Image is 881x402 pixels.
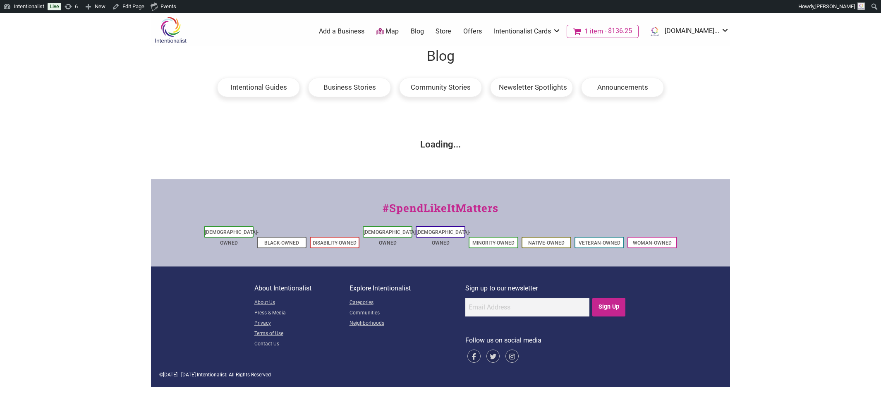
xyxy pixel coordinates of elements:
h1: Blog [168,46,713,66]
div: Loading... [159,109,722,179]
div: Newsletter Spotlights [490,78,573,98]
a: Black-Owned [264,240,299,246]
input: Email Address [465,298,589,316]
a: [DOMAIN_NAME]... [645,24,729,39]
a: Map [376,27,399,36]
a: Live [48,3,61,10]
span: Intentionalist [197,372,226,378]
a: Communities [350,308,465,319]
a: Veteran-Owned [579,240,620,246]
a: Press & Media [254,308,350,319]
div: Announcements [581,78,664,98]
a: Offers [463,27,482,36]
img: Intentionalist [151,17,190,43]
p: Sign up to our newsletter [465,283,627,294]
div: © | All Rights Reserved [159,371,722,378]
a: Terms of Use [254,329,350,339]
div: #SpendLikeItMatters [151,200,730,224]
a: Intentionalist Cards [494,27,561,36]
input: Sign Up [592,298,626,316]
a: Categories [350,298,465,308]
p: About Intentionalist [254,283,350,294]
p: Explore Intentionalist [350,283,465,294]
a: Store [436,27,451,36]
div: Community Stories [399,78,482,98]
a: Privacy [254,319,350,329]
a: [DEMOGRAPHIC_DATA]-Owned [205,229,259,246]
a: Cart1 item$136.25 [567,25,639,38]
a: Woman-Owned [633,240,672,246]
span: $136.25 [603,28,632,34]
span: 1 item [584,28,603,35]
p: Follow us on social media [465,335,627,346]
span: [PERSON_NAME] [815,3,855,10]
span: [DATE] - [DATE] [163,372,196,378]
a: [DEMOGRAPHIC_DATA]-Owned [417,229,470,246]
li: ist.com... [645,24,729,39]
a: Neighborhoods [350,319,465,329]
a: Contact Us [254,339,350,350]
div: Business Stories [308,78,391,98]
a: Blog [411,27,424,36]
a: [DEMOGRAPHIC_DATA]-Owned [364,229,417,246]
a: Minority-Owned [472,240,515,246]
a: Add a Business [319,27,364,36]
a: About Us [254,298,350,308]
a: Native-Owned [528,240,565,246]
div: Intentional Guides [217,78,300,98]
i: Cart [573,27,583,36]
a: Disability-Owned [313,240,357,246]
